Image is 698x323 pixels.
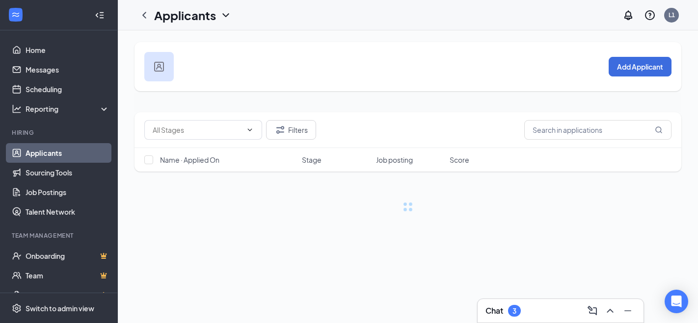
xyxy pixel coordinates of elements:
svg: WorkstreamLogo [11,10,21,20]
svg: ChevronDown [246,126,254,134]
button: Add Applicant [609,57,671,76]
span: Score [450,155,469,165]
button: Minimize [620,303,636,319]
svg: Settings [12,303,22,313]
button: ChevronUp [602,303,618,319]
a: Job Postings [26,182,109,202]
img: user icon [154,62,164,72]
a: Talent Network [26,202,109,222]
svg: ComposeMessage [587,305,598,317]
svg: Analysis [12,104,22,114]
div: Open Intercom Messenger [665,290,688,313]
span: Job posting [376,155,413,165]
svg: ChevronLeft [138,9,150,21]
button: Filter Filters [266,120,316,140]
input: Search in applications [524,120,671,140]
div: L1 [669,11,675,19]
h3: Chat [485,305,503,316]
div: Hiring [12,128,107,137]
a: Sourcing Tools [26,163,109,182]
a: Messages [26,60,109,79]
div: Switch to admin view [26,303,94,313]
a: DocumentsCrown [26,285,109,305]
div: Reporting [26,104,110,114]
svg: QuestionInfo [644,9,656,21]
svg: Notifications [622,9,634,21]
h1: Applicants [154,7,216,24]
div: 3 [512,307,516,315]
button: ComposeMessage [585,303,600,319]
svg: MagnifyingGlass [655,126,663,134]
span: Name · Applied On [160,155,219,165]
a: TeamCrown [26,266,109,285]
svg: Collapse [95,10,105,20]
a: Applicants [26,143,109,163]
a: Scheduling [26,79,109,99]
span: Stage [302,155,322,165]
div: Team Management [12,231,107,240]
a: OnboardingCrown [26,246,109,266]
svg: ChevronUp [604,305,616,317]
svg: ChevronDown [220,9,232,21]
a: Home [26,40,109,60]
input: All Stages [153,124,242,135]
svg: Filter [274,124,286,136]
svg: Minimize [622,305,634,317]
